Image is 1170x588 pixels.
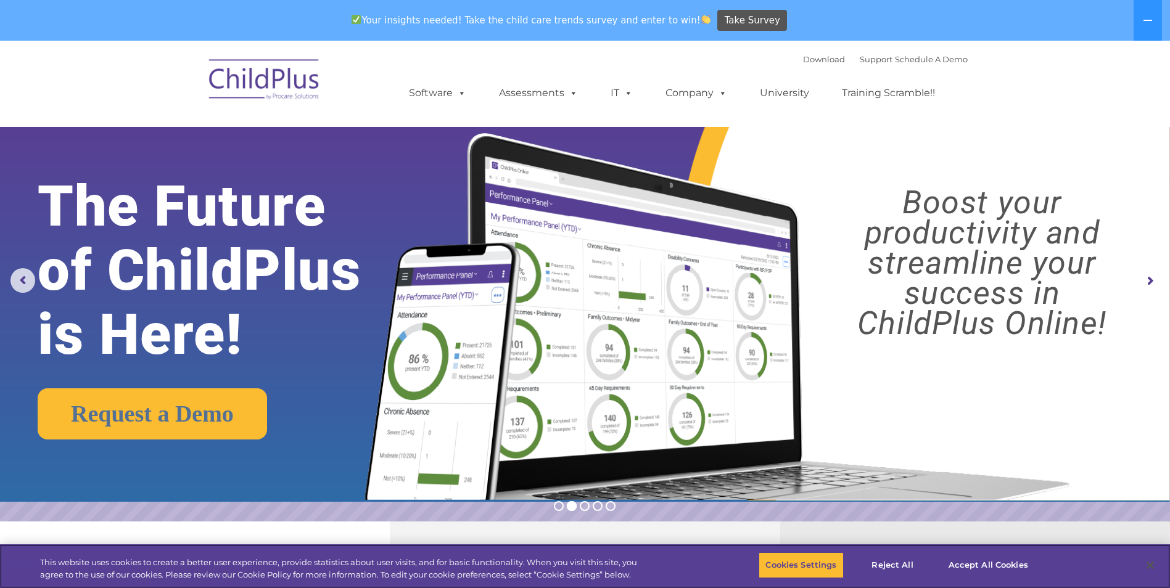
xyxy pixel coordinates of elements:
rs-layer: The Future of ChildPlus is Here! [38,174,411,367]
rs-layer: Boost your productivity and streamline your success in ChildPlus Online! [809,187,1156,338]
button: Reject All [854,552,931,578]
div: This website uses cookies to create a better user experience, provide statistics about user visit... [40,557,643,581]
span: Your insights needed! Take the child care trends survey and enter to win! [347,8,716,32]
a: Schedule A Demo [895,54,968,64]
span: Take Survey [725,10,780,31]
a: Support [860,54,892,64]
span: Phone number [171,132,224,141]
font: | [803,54,968,64]
a: Download [803,54,845,64]
a: Request a Demo [38,388,267,439]
a: Company [653,81,739,105]
a: Take Survey [717,10,787,31]
span: Last name [171,81,209,91]
img: 👏 [701,15,711,24]
img: ChildPlus by Procare Solutions [203,51,326,112]
button: Close [1137,552,1164,579]
button: Cookies Settings [759,552,843,578]
img: ✅ [352,15,361,24]
a: Software [397,81,479,105]
a: Assessments [487,81,590,105]
a: Training Scramble!! [830,81,947,105]
a: IT [598,81,645,105]
a: University [748,81,822,105]
button: Accept All Cookies [942,552,1035,578]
